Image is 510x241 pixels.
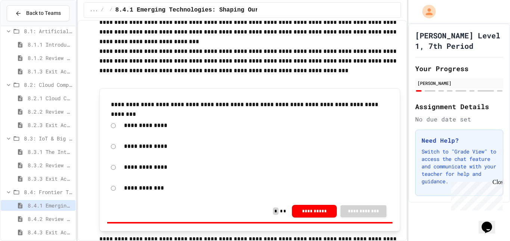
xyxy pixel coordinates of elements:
[415,30,503,51] h1: [PERSON_NAME] Level 1, 7th Period
[28,148,72,156] span: 8.3.1 The Internet of Things and Big Data: Our Connected Digital World
[28,121,72,129] span: 8.2.3 Exit Activity - Cloud Service Detective
[101,7,103,13] span: /
[479,211,503,234] iframe: chat widget
[24,188,72,196] span: 8.4: Frontier Tech Spotlight
[24,27,72,35] span: 8.1: Artificial Intelligence Basics
[422,148,497,185] p: Switch to "Grade View" to access the chat feature and communicate with your teacher for help and ...
[28,228,72,236] span: 8.4.3 Exit Activity - Future Tech Challenge
[415,63,503,74] h2: Your Progress
[26,9,61,17] span: Back to Teams
[28,215,72,223] span: 8.4.2 Review - Emerging Technologies: Shaping Our Digital Future
[110,7,112,13] span: /
[24,81,72,89] span: 8.2: Cloud Computing
[28,202,72,209] span: 8.4.1 Emerging Technologies: Shaping Our Digital Future
[115,6,312,15] span: 8.4.1 Emerging Technologies: Shaping Our Digital Future
[417,80,501,86] div: [PERSON_NAME]
[28,41,72,48] span: 8.1.1 Introduction to Artificial Intelligence
[448,179,503,210] iframe: chat widget
[28,94,72,102] span: 8.2.1 Cloud Computing: Transforming the Digital World
[28,108,72,115] span: 8.2.2 Review - Cloud Computing
[24,134,72,142] span: 8.3: IoT & Big Data
[90,7,98,13] span: ...
[28,175,72,183] span: 8.3.3 Exit Activity - IoT Data Detective Challenge
[415,115,503,124] div: No due date set
[3,3,52,47] div: Chat with us now!Close
[28,161,72,169] span: 8.3.2 Review - The Internet of Things and Big Data
[422,136,497,145] h3: Need Help?
[414,3,438,20] div: My Account
[28,54,72,62] span: 8.1.2 Review - Introduction to Artificial Intelligence
[415,101,503,112] h2: Assignment Details
[28,67,72,75] span: 8.1.3 Exit Activity - AI Detective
